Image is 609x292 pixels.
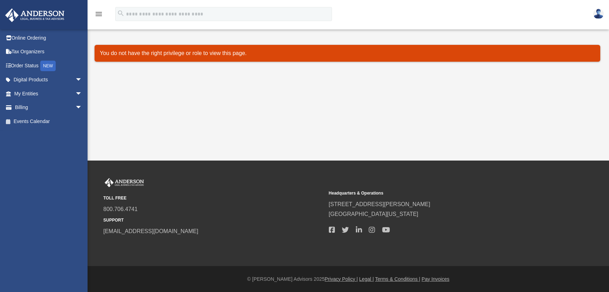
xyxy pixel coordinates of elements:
[325,276,358,282] a: Privacy Policy |
[359,276,374,282] a: Legal |
[5,59,93,73] a: Order StatusNEW
[40,61,56,71] div: NEW
[329,211,418,217] a: [GEOGRAPHIC_DATA][US_STATE]
[329,190,549,197] small: Headquarters & Operations
[95,12,103,18] a: menu
[5,87,93,101] a: My Entitiesarrow_drop_down
[103,178,145,187] img: Anderson Advisors Platinum Portal
[422,276,449,282] a: Pay Invoices
[5,101,93,115] a: Billingarrow_drop_down
[329,201,430,207] a: [STREET_ADDRESS][PERSON_NAME]
[75,73,89,87] span: arrow_drop_down
[375,276,420,282] a: Terms & Conditions |
[75,101,89,115] span: arrow_drop_down
[103,228,198,234] a: [EMAIL_ADDRESS][DOMAIN_NAME]
[5,45,93,59] a: Tax Organizers
[117,9,125,17] i: search
[593,9,604,19] img: User Pic
[88,275,609,284] div: © [PERSON_NAME] Advisors 2025
[95,10,103,18] i: menu
[5,73,93,87] a: Digital Productsarrow_drop_down
[103,206,138,212] a: 800.706.4741
[5,114,93,128] a: Events Calendar
[100,48,595,58] p: You do not have the right privilege or role to view this page.
[75,87,89,101] span: arrow_drop_down
[5,31,93,45] a: Online Ordering
[103,217,324,224] small: SUPPORT
[103,195,324,202] small: TOLL FREE
[3,8,67,22] img: Anderson Advisors Platinum Portal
